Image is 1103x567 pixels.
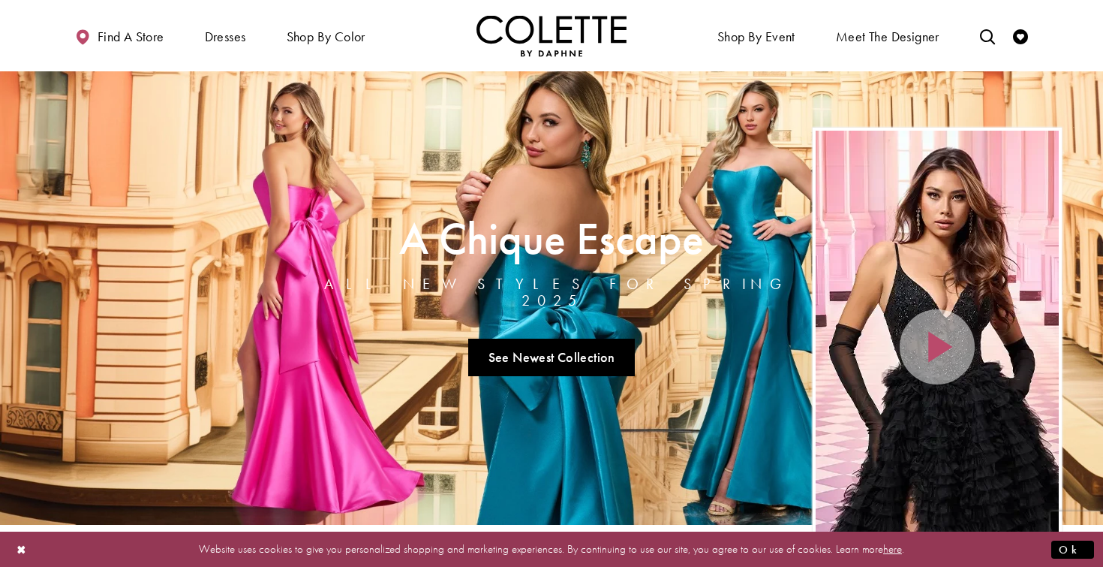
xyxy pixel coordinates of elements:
[9,536,35,562] button: Close Dialog
[98,29,164,44] span: Find a store
[883,541,902,556] a: here
[832,15,943,56] a: Meet the designer
[468,339,635,376] a: See Newest Collection A Chique Escape All New Styles For Spring 2025
[476,15,627,56] img: Colette by Daphne
[717,29,795,44] span: Shop By Event
[71,15,167,56] a: Find a store
[108,539,995,559] p: Website uses cookies to give you personalized shopping and marketing experiences. By continuing t...
[1009,15,1032,56] a: Check Wishlist
[283,15,369,56] span: Shop by color
[836,29,939,44] span: Meet the designer
[201,15,250,56] span: Dresses
[976,15,999,56] a: Toggle search
[714,15,799,56] span: Shop By Event
[287,29,365,44] span: Shop by color
[290,333,813,382] ul: Slider Links
[205,29,246,44] span: Dresses
[476,15,627,56] a: Visit Home Page
[1051,540,1094,559] button: Submit Dialog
